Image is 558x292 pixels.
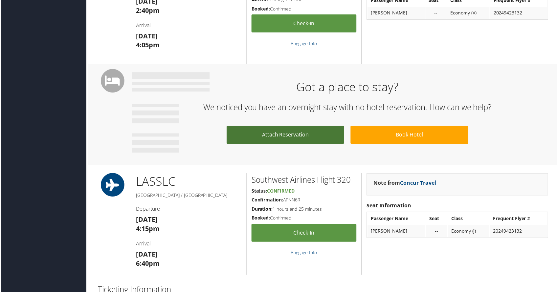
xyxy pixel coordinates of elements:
[135,6,159,15] strong: 2:40pm
[368,226,426,238] td: [PERSON_NAME]
[448,7,491,19] td: Economy (V)
[135,225,159,234] strong: 4:15pm
[449,226,490,238] td: Economy (J)
[368,214,426,225] th: Passenger Name
[251,6,270,12] strong: Booked:
[267,188,295,195] span: Confirmed
[135,193,241,199] h5: [GEOGRAPHIC_DATA] / [GEOGRAPHIC_DATA]
[251,198,357,204] h5: APNN6R
[367,203,412,210] strong: Seat Information
[251,198,283,204] strong: Confirmation:
[135,174,241,190] h1: LAS SLC
[291,250,317,257] a: Baggage Info
[401,180,437,187] a: Concur Travel
[251,207,357,213] h5: 1 hours and 25 minutes
[135,31,157,40] strong: [DATE]
[491,7,548,19] td: 20249423132
[135,241,241,248] h4: Arrival
[491,214,548,225] th: Frequent Flyer #
[135,251,157,260] strong: [DATE]
[226,126,344,144] a: Attach Reservation
[351,126,469,144] a: Book Hotel
[251,175,357,186] h2: Southwest Airlines Flight 320
[135,206,241,213] h4: Departure
[135,216,157,225] strong: [DATE]
[135,22,241,29] h4: Arrival
[426,214,448,225] th: Seat
[251,225,357,243] a: Check-in
[251,6,357,12] h5: Confirmed
[135,41,159,50] strong: 4:05pm
[251,216,270,222] strong: Booked:
[368,7,425,19] td: [PERSON_NAME]
[449,214,490,225] th: Class
[374,180,437,187] strong: Note from
[429,10,444,16] div: --
[291,40,317,47] a: Baggage Info
[251,14,357,32] a: Check-in
[430,229,444,235] div: --
[251,216,357,222] h5: Confirmed
[251,207,273,213] strong: Duration:
[251,188,267,195] strong: Status:
[135,260,159,269] strong: 6:40pm
[491,226,548,238] td: 20249423132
